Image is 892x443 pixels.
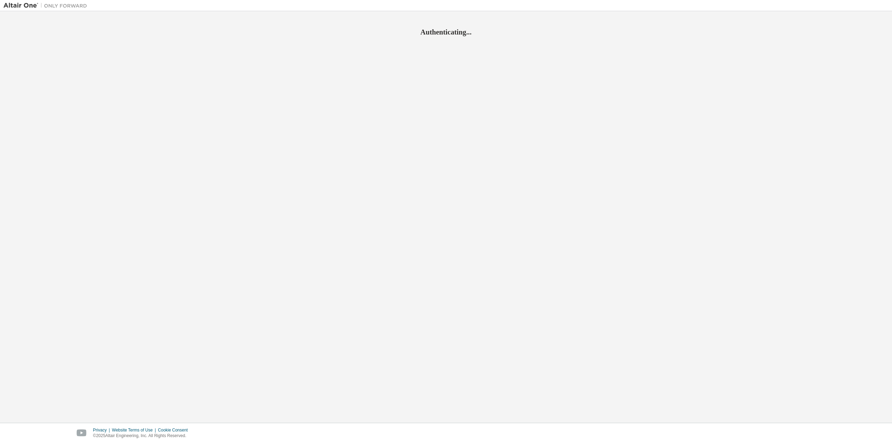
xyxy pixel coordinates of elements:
img: youtube.svg [77,429,87,437]
p: © 2025 Altair Engineering, Inc. All Rights Reserved. [93,433,192,439]
div: Cookie Consent [158,427,192,433]
img: Altair One [3,2,91,9]
h2: Authenticating... [3,28,889,37]
div: Privacy [93,427,112,433]
div: Website Terms of Use [112,427,158,433]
